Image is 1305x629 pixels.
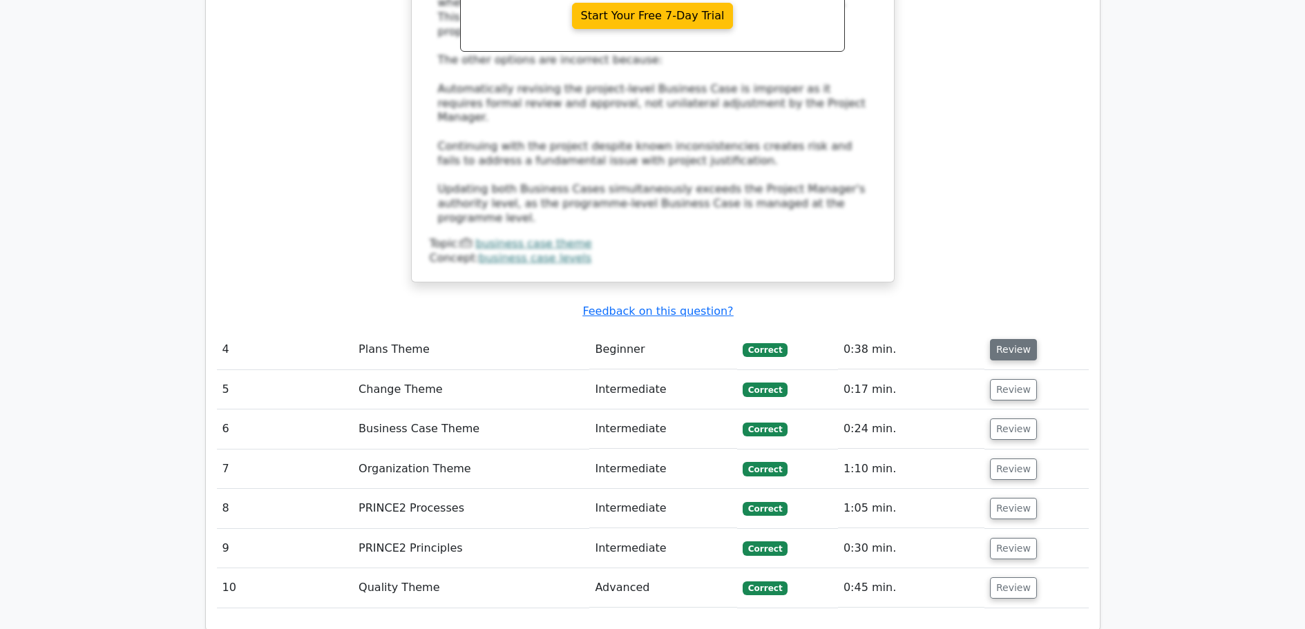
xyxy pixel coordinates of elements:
td: PRINCE2 Processes [353,489,589,528]
span: Correct [743,383,788,396]
td: 0:30 min. [838,529,984,568]
a: Start Your Free 7-Day Trial [572,3,734,29]
button: Review [990,458,1037,480]
td: 7 [217,449,354,489]
td: 0:38 min. [838,330,984,369]
td: 1:10 min. [838,449,984,489]
td: Beginner [589,330,737,369]
a: Feedback on this question? [582,304,733,318]
td: 6 [217,409,354,449]
td: Intermediate [589,489,737,528]
button: Review [990,498,1037,519]
span: Correct [743,541,788,555]
td: 0:17 min. [838,370,984,409]
td: Business Case Theme [353,409,589,449]
button: Review [990,538,1037,559]
td: 4 [217,330,354,369]
button: Review [990,577,1037,599]
td: PRINCE2 Principles [353,529,589,568]
td: 9 [217,529,354,568]
span: Correct [743,423,788,436]
td: 8 [217,489,354,528]
td: Intermediate [589,529,737,568]
span: Correct [743,502,788,516]
td: Intermediate [589,370,737,409]
td: Intermediate [589,449,737,489]
span: Correct [743,343,788,357]
td: Change Theme [353,370,589,409]
td: 0:45 min. [838,568,984,608]
span: Correct [743,462,788,476]
div: Concept: [430,251,876,266]
td: 0:24 min. [838,409,984,449]
td: Advanced [589,568,737,608]
span: Correct [743,581,788,595]
td: 1:05 min. [838,489,984,528]
button: Review [990,379,1037,400]
div: Topic: [430,237,876,251]
td: Organization Theme [353,449,589,489]
td: Quality Theme [353,568,589,608]
a: business case levels [479,251,591,264]
td: 5 [217,370,354,409]
td: 10 [217,568,354,608]
a: business case theme [475,237,591,250]
td: Intermediate [589,409,737,449]
button: Review [990,418,1037,440]
button: Review [990,339,1037,360]
td: Plans Theme [353,330,589,369]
